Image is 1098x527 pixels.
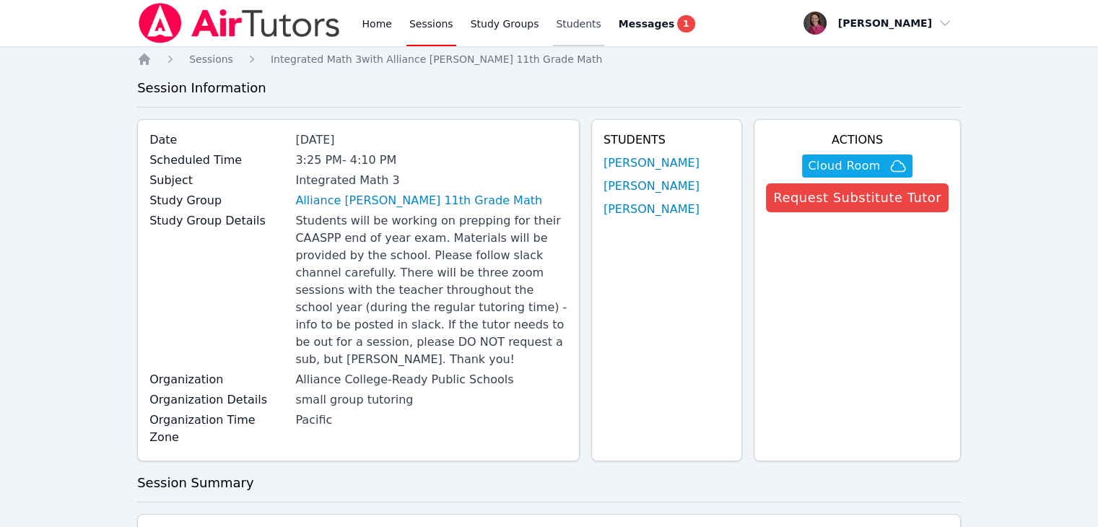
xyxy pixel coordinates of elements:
a: [PERSON_NAME] [604,154,700,172]
button: Request Substitute Tutor [766,183,949,212]
span: Sessions [189,53,233,65]
a: [PERSON_NAME] [604,178,700,195]
span: Messages [619,17,674,31]
div: 3:25 PM - 4:10 PM [295,152,567,169]
h4: Students [604,131,730,149]
label: Study Group [149,192,287,209]
div: Integrated Math 3 [295,172,567,189]
span: Integrated Math 3 with Alliance [PERSON_NAME] 11th Grade Math [271,53,602,65]
label: Scheduled Time [149,152,287,169]
div: [DATE] [295,131,567,149]
div: Pacific [295,411,567,429]
a: Sessions [189,52,233,66]
img: Air Tutors [137,3,341,43]
label: Organization Details [149,391,287,409]
h3: Session Information [137,78,961,98]
h3: Session Summary [137,473,961,493]
button: Cloud Room [802,154,912,178]
div: Students will be working on prepping for their CAASPP end of year exam. Materials will be provide... [295,212,567,368]
span: Cloud Room [808,157,880,175]
a: [PERSON_NAME] [604,201,700,218]
label: Organization [149,371,287,388]
a: Integrated Math 3with Alliance [PERSON_NAME] 11th Grade Math [271,52,602,66]
nav: Breadcrumb [137,52,961,66]
h4: Actions [766,131,949,149]
label: Study Group Details [149,212,287,230]
span: 1 [677,15,694,32]
a: Alliance [PERSON_NAME] 11th Grade Math [295,192,542,209]
div: Alliance College-Ready Public Schools [295,371,567,388]
label: Organization Time Zone [149,411,287,446]
label: Date [149,131,287,149]
label: Subject [149,172,287,189]
div: small group tutoring [295,391,567,409]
